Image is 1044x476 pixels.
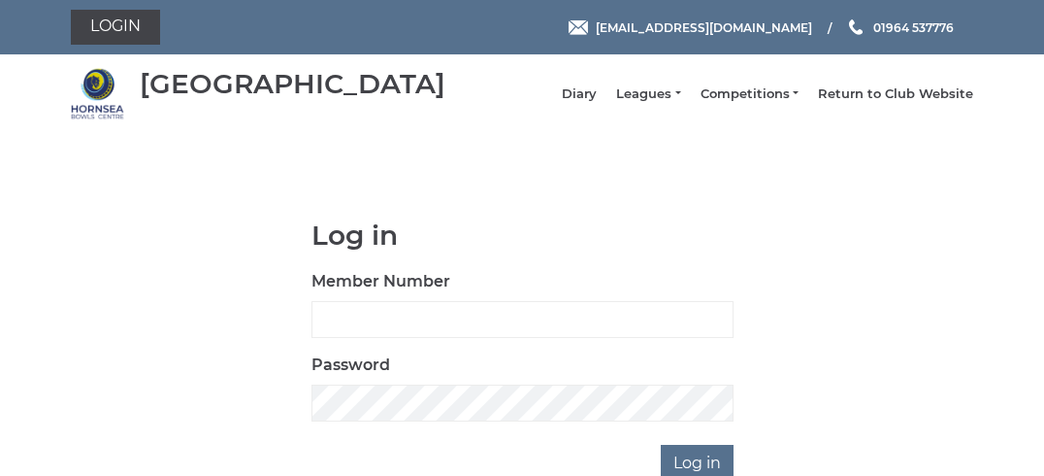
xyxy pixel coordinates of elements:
[701,85,799,103] a: Competitions
[311,270,450,293] label: Member Number
[873,19,954,34] span: 01964 537776
[849,19,863,35] img: Phone us
[71,67,124,120] img: Hornsea Bowls Centre
[616,85,680,103] a: Leagues
[71,10,160,45] a: Login
[569,20,588,35] img: Email
[140,69,445,99] div: [GEOGRAPHIC_DATA]
[818,85,973,103] a: Return to Club Website
[569,18,812,37] a: Email [EMAIL_ADDRESS][DOMAIN_NAME]
[846,18,954,37] a: Phone us 01964 537776
[562,85,597,103] a: Diary
[311,221,734,251] h1: Log in
[311,354,390,377] label: Password
[596,19,812,34] span: [EMAIL_ADDRESS][DOMAIN_NAME]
